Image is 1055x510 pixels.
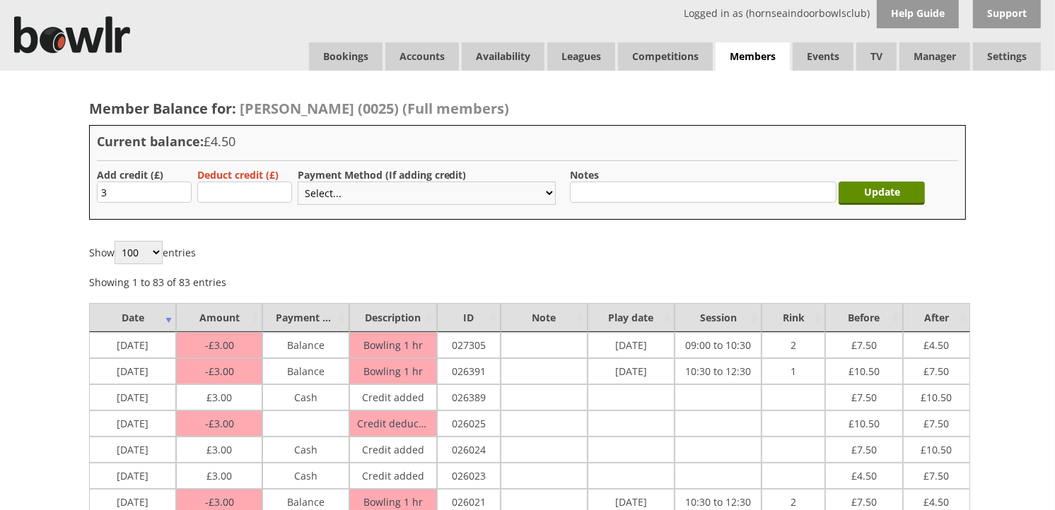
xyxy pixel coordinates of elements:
[298,168,467,182] label: Payment Method (If adding credit)
[793,42,853,71] a: Events
[236,99,509,118] a: [PERSON_NAME] (0025) (Full members)
[89,463,176,489] td: [DATE]
[89,303,176,332] td: Date : activate to sort column ascending
[762,303,825,332] td: Rink : activate to sort column ascending
[903,303,970,332] td: After : activate to sort column ascending
[437,358,501,384] td: 026391
[570,168,599,182] label: Notes
[349,358,436,384] td: Bowling 1 hr
[437,437,501,463] td: 026024
[89,358,176,384] td: [DATE]
[205,495,234,509] span: 3.00
[437,303,501,332] td: ID : activate to sort column ascending
[385,42,459,71] span: Accounts
[262,463,349,489] td: Cash
[588,358,675,384] td: [DATE]
[856,42,897,71] span: TV
[89,384,176,410] td: [DATE]
[206,465,232,482] span: 3.00
[437,410,501,437] td: 026025
[262,303,349,332] td: Payment Method : activate to sort column ascending
[437,384,501,410] td: 026389
[206,439,232,456] span: 3.00
[89,99,966,118] h2: Member Balance for:
[205,417,234,430] span: 3.00
[349,332,436,358] td: Bowling 1 hr
[205,364,234,378] span: 3.00
[618,42,713,71] a: Competitions
[89,332,176,358] td: [DATE]
[588,332,675,358] td: [DATE]
[923,465,949,482] span: 7.50
[349,303,436,332] td: Description : activate to sort column ascending
[921,439,952,456] span: 10.50
[262,332,349,358] td: Balance
[921,387,952,404] span: 10.50
[437,332,501,358] td: 027305
[762,358,825,384] td: 1
[97,133,958,150] h3: Current balance:
[349,384,436,410] td: Credit added
[923,361,949,378] span: 7.50
[462,42,544,71] a: Availability
[675,358,762,384] td: 10:30 to 12:30
[89,410,176,437] td: [DATE]
[923,335,949,352] span: 4.50
[262,384,349,410] td: Cash
[204,133,235,150] span: £4.50
[262,437,349,463] td: Cash
[89,268,226,289] div: Showing 1 to 83 of 83 entries
[973,42,1041,71] span: Settings
[547,42,615,71] a: Leagues
[851,465,877,482] span: 4.50
[849,361,880,378] span: 10.50
[899,42,970,71] span: Manager
[262,358,349,384] td: Balance
[349,437,436,463] td: Credit added
[349,463,436,489] td: Credit added
[851,492,877,509] span: 7.50
[588,303,675,332] td: Play date : activate to sort column ascending
[197,168,279,182] label: Deduct credit (£)
[675,332,762,358] td: 09:00 to 10:30
[240,99,509,118] span: [PERSON_NAME] (0025) (Full members)
[205,338,234,352] span: 3.00
[206,387,232,404] span: 3.00
[825,303,902,332] td: Before : activate to sort column ascending
[923,492,949,509] span: 4.50
[762,332,825,358] td: 2
[675,303,762,332] td: Session : activate to sort column ascending
[849,413,880,430] span: 10.50
[309,42,383,71] a: Bookings
[851,439,877,456] span: 7.50
[89,246,196,259] label: Show entries
[89,437,176,463] td: [DATE]
[349,410,436,437] td: Credit deducted
[716,42,790,71] span: Members
[115,241,163,264] select: Showentries
[839,182,925,205] input: Update
[851,387,877,404] span: 7.50
[851,335,877,352] span: 7.50
[176,303,262,332] td: Amount : activate to sort column ascending
[97,168,163,182] label: Add credit (£)
[501,303,588,332] td: Note : activate to sort column ascending
[923,413,949,430] span: 7.50
[437,463,501,489] td: 026023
